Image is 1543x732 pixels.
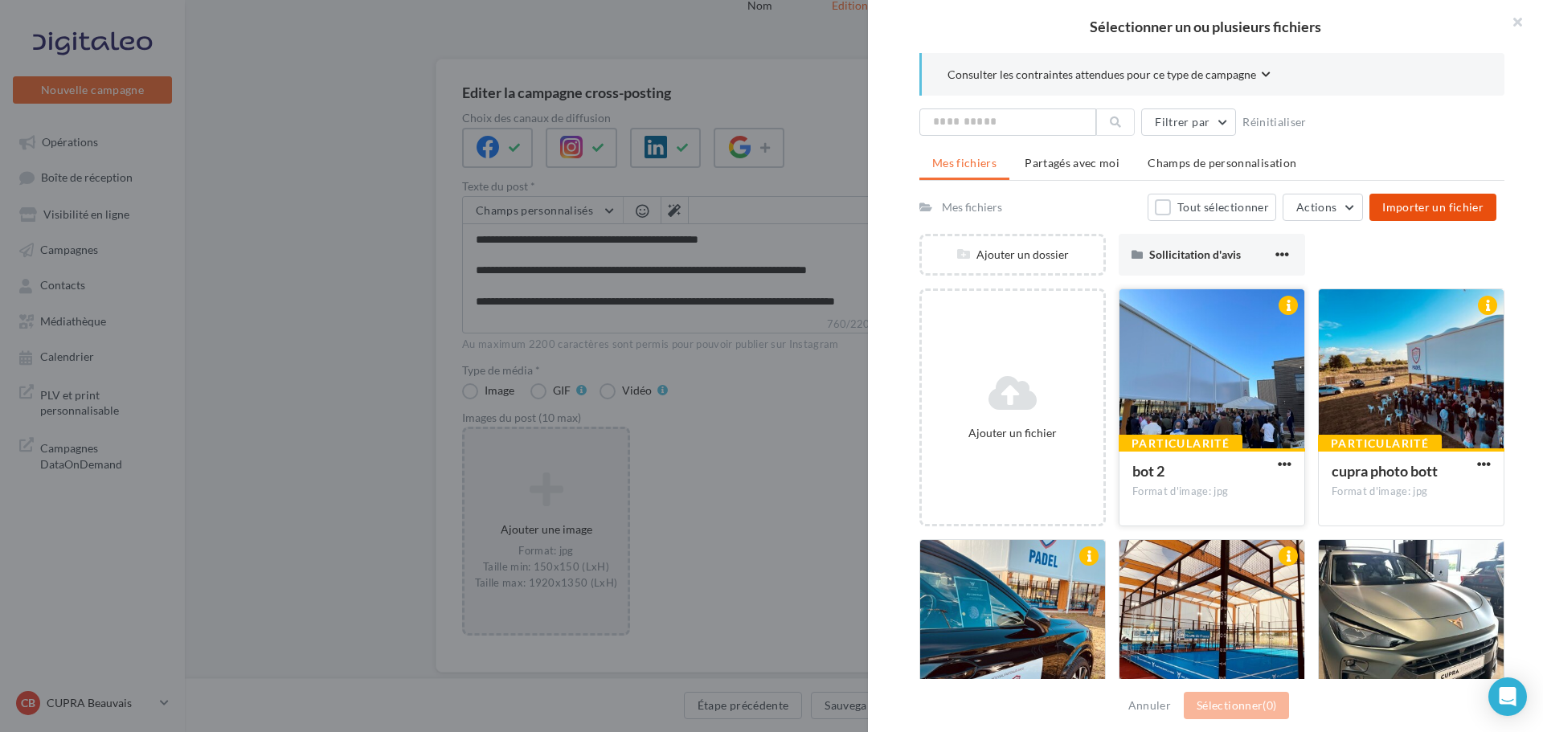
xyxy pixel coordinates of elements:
[1332,462,1438,480] span: cupra photo bott
[932,156,997,170] span: Mes fichiers
[1148,194,1276,221] button: Tout sélectionner
[1296,200,1336,214] span: Actions
[1263,698,1276,712] span: (0)
[1184,692,1289,719] button: Sélectionner(0)
[1132,485,1291,499] div: Format d'image: jpg
[1236,112,1313,132] button: Réinitialiser
[928,425,1097,441] div: Ajouter un fichier
[942,199,1002,215] div: Mes fichiers
[1283,194,1363,221] button: Actions
[1369,194,1496,221] button: Importer un fichier
[1141,108,1236,136] button: Filtrer par
[1318,435,1442,452] div: Particularité
[1382,200,1484,214] span: Importer un fichier
[1025,156,1119,170] span: Partagés avec moi
[922,247,1103,263] div: Ajouter un dossier
[1148,156,1296,170] span: Champs de personnalisation
[1119,435,1242,452] div: Particularité
[1488,677,1527,716] div: Open Intercom Messenger
[1149,247,1241,261] span: Sollicitation d'avis
[894,19,1517,34] h2: Sélectionner un ou plusieurs fichiers
[1122,696,1177,715] button: Annuler
[947,66,1271,86] button: Consulter les contraintes attendues pour ce type de campagne
[947,67,1256,83] span: Consulter les contraintes attendues pour ce type de campagne
[1332,485,1491,499] div: Format d'image: jpg
[1132,462,1164,480] span: bot 2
